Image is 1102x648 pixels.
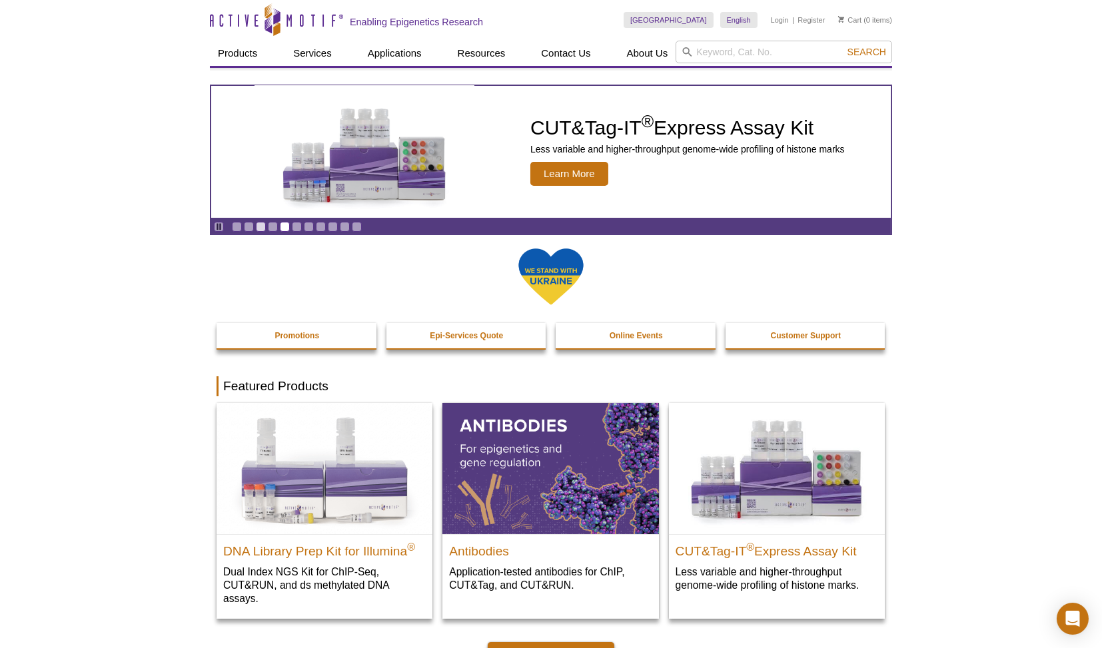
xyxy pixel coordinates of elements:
a: English [720,12,758,28]
strong: Promotions [275,331,319,340]
button: Search [843,46,890,58]
span: Learn More [530,162,608,186]
a: Login [771,15,789,25]
sup: ® [746,541,754,552]
a: Promotions [217,323,378,348]
li: (0 items) [838,12,892,28]
h2: CUT&Tag-IT Express Assay Kit [676,538,878,558]
img: Your Cart [838,16,844,23]
a: Go to slide 8 [316,222,326,232]
a: Products [210,41,265,66]
h2: Featured Products [217,376,885,396]
sup: ® [407,541,415,552]
a: Go to slide 1 [232,222,242,232]
a: All Antibodies Antibodies Application-tested antibodies for ChIP, CUT&Tag, and CUT&RUN. [442,403,658,605]
img: We Stand With Ukraine [518,247,584,306]
article: CUT&Tag-IT Express Assay Kit [211,86,891,218]
a: [GEOGRAPHIC_DATA] [624,12,714,28]
div: Open Intercom Messenger [1057,603,1089,635]
img: CUT&Tag-IT® Express Assay Kit [669,403,885,533]
img: CUT&Tag-IT Express Assay Kit [255,79,474,225]
a: Resources [450,41,514,66]
a: Go to slide 7 [304,222,314,232]
a: About Us [619,41,676,66]
img: All Antibodies [442,403,658,533]
h2: DNA Library Prep Kit for Illumina [223,538,426,558]
h2: CUT&Tag-IT Express Assay Kit [530,118,845,138]
h2: Antibodies [449,538,652,558]
a: Go to slide 4 [268,222,278,232]
p: Less variable and higher-throughput genome-wide profiling of histone marks​. [676,565,878,592]
a: Services [285,41,340,66]
li: | [792,12,794,28]
a: Go to slide 10 [340,222,350,232]
strong: Epi-Services Quote [430,331,503,340]
a: Online Events [556,323,717,348]
a: Epi-Services Quote [386,323,548,348]
a: Cart [838,15,861,25]
a: Register [798,15,825,25]
strong: Online Events [610,331,663,340]
a: Customer Support [726,323,887,348]
input: Keyword, Cat. No. [676,41,892,63]
a: Go to slide 6 [292,222,302,232]
sup: ® [642,112,654,131]
a: Go to slide 11 [352,222,362,232]
span: Search [847,47,886,57]
p: Less variable and higher-throughput genome-wide profiling of histone marks [530,143,845,155]
a: Go to slide 9 [328,222,338,232]
a: Applications [360,41,430,66]
strong: Customer Support [771,331,841,340]
p: Application-tested antibodies for ChIP, CUT&Tag, and CUT&RUN. [449,565,652,592]
a: Go to slide 2 [244,222,254,232]
h2: Enabling Epigenetics Research [350,16,483,28]
a: CUT&Tag-IT® Express Assay Kit CUT&Tag-IT®Express Assay Kit Less variable and higher-throughput ge... [669,403,885,605]
a: Toggle autoplay [214,222,224,232]
a: Go to slide 3 [256,222,266,232]
a: CUT&Tag-IT Express Assay Kit CUT&Tag-IT®Express Assay Kit Less variable and higher-throughput gen... [211,86,891,218]
p: Dual Index NGS Kit for ChIP-Seq, CUT&RUN, and ds methylated DNA assays. [223,565,426,605]
img: DNA Library Prep Kit for Illumina [217,403,432,533]
a: Contact Us [533,41,598,66]
a: Go to slide 5 [280,222,290,232]
a: DNA Library Prep Kit for Illumina DNA Library Prep Kit for Illumina® Dual Index NGS Kit for ChIP-... [217,403,432,618]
